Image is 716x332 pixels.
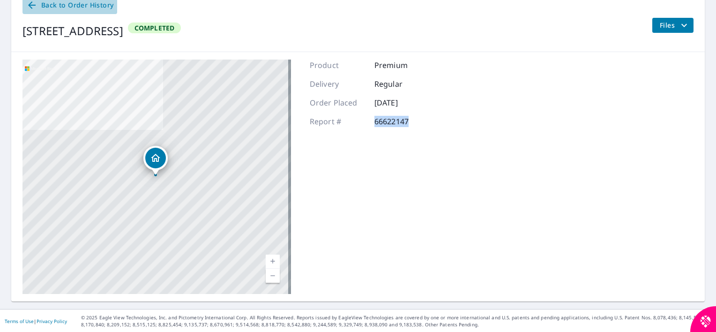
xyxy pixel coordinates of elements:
p: Report # [310,116,366,127]
a: Terms of Use [5,318,34,324]
a: Current Level 17, Zoom Out [266,269,280,283]
span: Files [660,20,690,31]
p: 66622147 [374,116,431,127]
p: Regular [374,78,431,90]
a: Privacy Policy [37,318,67,324]
p: | [5,318,67,324]
button: filesDropdownBtn-66622147 [652,18,694,33]
div: Dropped pin, building 1, Residential property, 2010 W 9th St Odessa, TX 79763 [143,146,168,175]
div: [STREET_ADDRESS] [22,23,123,39]
p: © 2025 Eagle View Technologies, Inc. and Pictometry International Corp. All Rights Reserved. Repo... [81,314,711,328]
p: Premium [374,60,431,71]
span: Completed [129,23,180,32]
p: Order Placed [310,97,366,108]
p: Product [310,60,366,71]
p: Delivery [310,78,366,90]
p: [DATE] [374,97,431,108]
a: Current Level 17, Zoom In [266,255,280,269]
